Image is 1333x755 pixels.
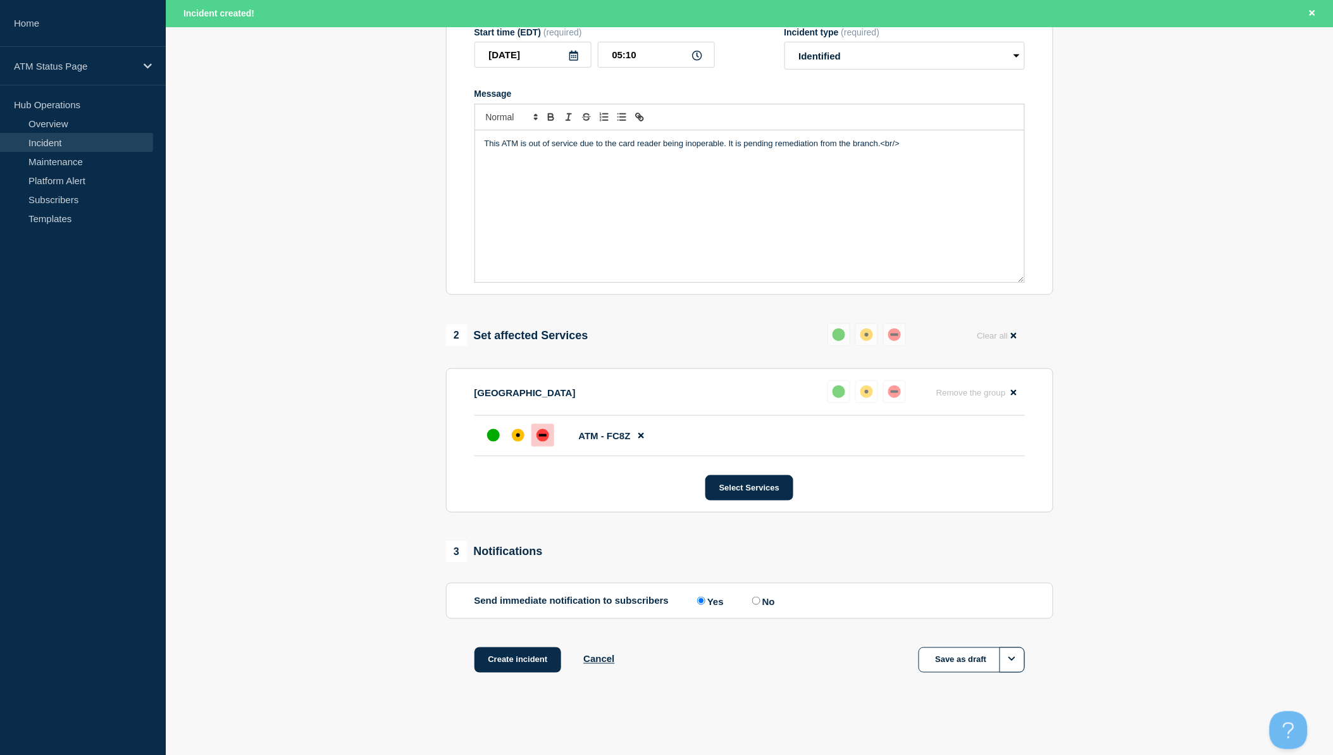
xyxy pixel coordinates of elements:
[536,429,549,442] div: down
[542,109,560,125] button: Toggle bold text
[841,27,880,37] span: (required)
[598,42,715,68] input: HH:MM
[1305,6,1320,21] button: Close banner
[752,597,760,605] input: No
[579,430,631,441] span: ATM - FC8Z
[578,109,595,125] button: Toggle strikethrough text
[828,380,850,403] button: up
[705,475,793,501] button: Select Services
[883,323,906,346] button: down
[474,647,562,673] button: Create incident
[560,109,578,125] button: Toggle italic text
[833,328,845,341] div: up
[446,541,468,563] span: 3
[583,654,614,665] button: Cancel
[860,385,873,398] div: affected
[969,323,1024,348] button: Clear all
[480,109,542,125] span: Font size
[697,597,705,605] input: Yes
[474,387,576,398] p: [GEOGRAPHIC_DATA]
[474,27,715,37] div: Start time (EDT)
[474,89,1025,99] div: Message
[474,42,592,68] input: YYYY-MM-DD
[631,109,648,125] button: Toggle link
[855,323,878,346] button: affected
[595,109,613,125] button: Toggle ordered list
[487,429,500,442] div: up
[485,138,1015,149] p: This ATM is out of service due to the card reader being inoperable. It is pending remediation fro...
[446,325,468,346] span: 2
[512,429,524,442] div: affected
[474,595,1025,607] div: Send immediate notification to subscribers
[888,328,901,341] div: down
[860,328,873,341] div: affected
[855,380,878,403] button: affected
[613,109,631,125] button: Toggle bulleted list
[14,61,135,72] p: ATM Status Page
[883,380,906,403] button: down
[888,385,901,398] div: down
[183,8,254,18] span: Incident created!
[694,595,724,607] label: Yes
[784,27,1025,37] div: Incident type
[784,42,1025,70] select: Incident type
[1270,711,1308,749] iframe: Help Scout Beacon - Open
[828,323,850,346] button: up
[475,130,1024,282] div: Message
[936,388,1006,397] span: Remove the group
[446,325,588,346] div: Set affected Services
[929,380,1025,405] button: Remove the group
[543,27,582,37] span: (required)
[1000,647,1025,673] button: Options
[919,647,1025,673] button: Save as draft
[446,541,543,563] div: Notifications
[474,595,669,607] p: Send immediate notification to subscribers
[749,595,775,607] label: No
[833,385,845,398] div: up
